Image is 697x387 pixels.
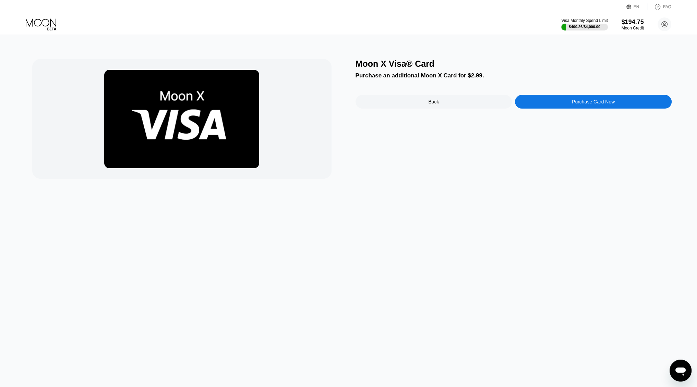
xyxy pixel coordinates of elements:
div: FAQ [647,3,671,10]
div: Visa Monthly Spend Limit [561,18,608,23]
div: Moon Credit [622,26,644,30]
div: FAQ [663,4,671,9]
div: Purchase Card Now [572,99,615,104]
div: Moon X Visa® Card [356,59,672,69]
div: EN [626,3,647,10]
div: Back [428,99,439,104]
div: $194.75 [622,18,644,26]
div: Purchase Card Now [515,95,672,109]
div: EN [634,4,639,9]
div: Visa Monthly Spend Limit$400.26/$4,000.00 [561,18,608,30]
div: Back [356,95,512,109]
iframe: Button to launch messaging window [670,360,692,382]
div: Purchase an additional Moon X Card for $2.99. [356,72,672,79]
div: $194.75Moon Credit [622,18,644,30]
div: $400.26 / $4,000.00 [569,25,600,29]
